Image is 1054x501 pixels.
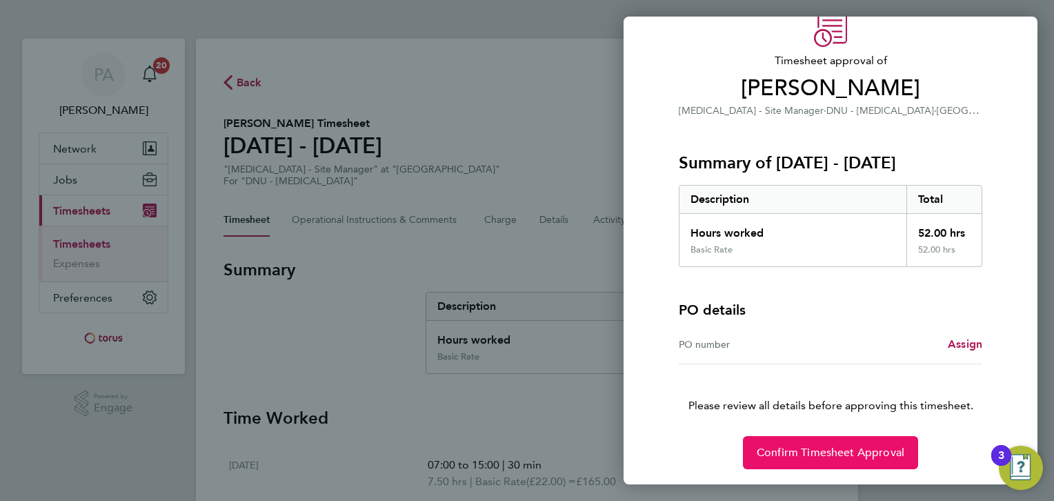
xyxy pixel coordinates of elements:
[757,446,904,460] span: Confirm Timesheet Approval
[948,336,982,353] a: Assign
[937,104,1035,117] span: [GEOGRAPHIC_DATA]
[690,244,733,255] div: Basic Rate
[934,105,937,117] span: ·
[679,52,982,69] span: Timesheet approval of
[679,336,831,353] div: PO number
[906,186,982,213] div: Total
[679,214,906,244] div: Hours worked
[662,364,999,414] p: Please review all details before approving this timesheet.
[999,446,1043,490] button: Open Resource Center, 3 new notifications
[679,185,982,267] div: Summary of 18 - 24 Aug 2025
[679,300,746,320] h4: PO details
[679,75,982,102] span: [PERSON_NAME]
[743,436,918,469] button: Confirm Timesheet Approval
[824,105,826,117] span: ·
[679,105,824,117] span: [MEDICAL_DATA] - Site Manager
[679,152,982,174] h3: Summary of [DATE] - [DATE]
[948,337,982,351] span: Assign
[679,186,906,213] div: Description
[998,455,1004,473] div: 3
[826,105,934,117] span: DNU - [MEDICAL_DATA]
[906,214,982,244] div: 52.00 hrs
[906,244,982,266] div: 52.00 hrs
